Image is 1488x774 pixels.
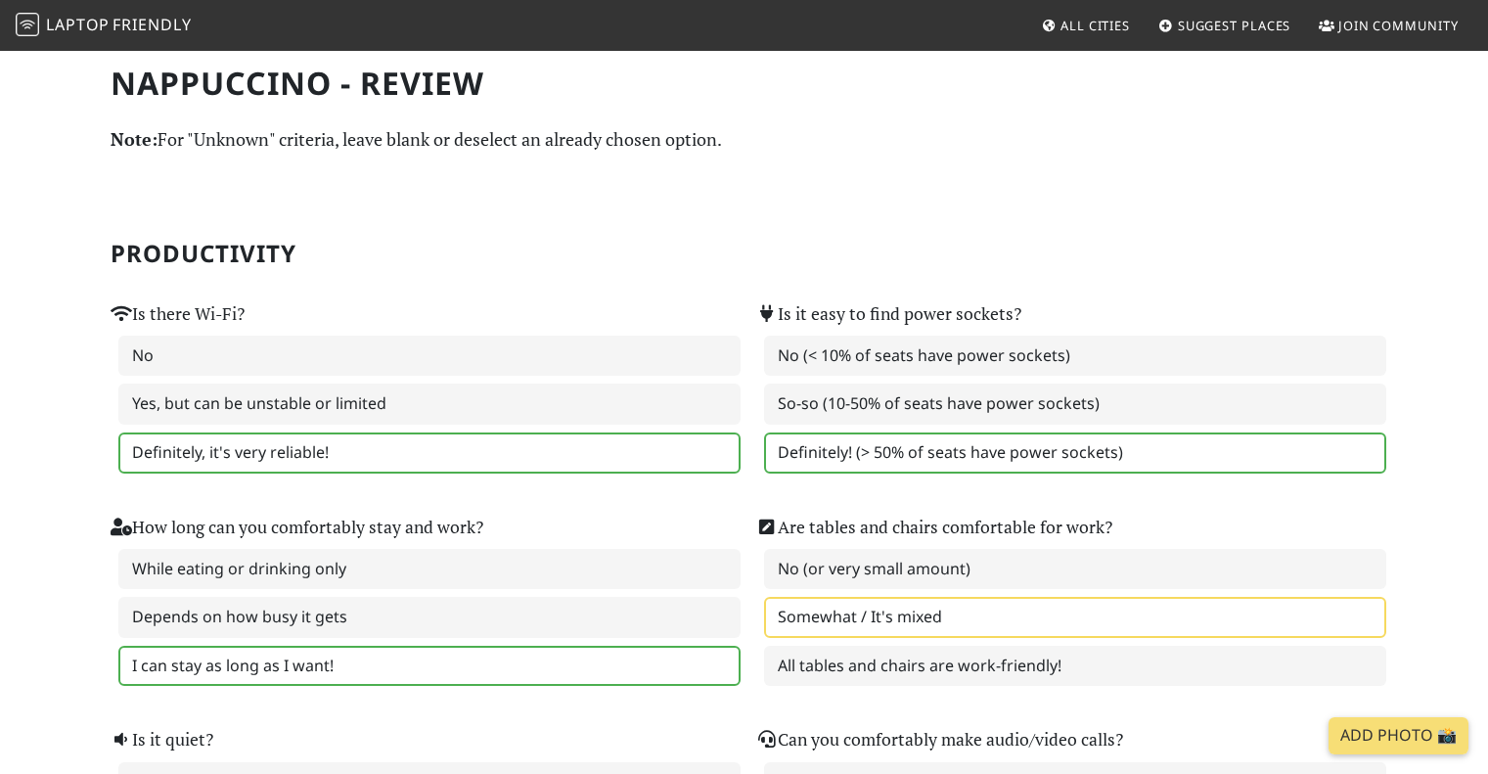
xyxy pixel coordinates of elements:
span: Friendly [113,14,191,35]
label: Somewhat / It's mixed [764,597,1386,638]
label: Can you comfortably make audio/video calls? [756,726,1123,753]
label: No [118,336,741,377]
p: For "Unknown" criteria, leave blank or deselect an already chosen option. [111,125,1378,154]
span: Suggest Places [1178,17,1291,34]
span: Laptop [46,14,110,35]
a: LaptopFriendly LaptopFriendly [16,9,192,43]
label: No (or very small amount) [764,549,1386,590]
a: Add Photo 📸 [1329,717,1468,754]
label: Is there Wi-Fi? [111,300,245,328]
label: Depends on how busy it gets [118,597,741,638]
label: Definitely! (> 50% of seats have power sockets) [764,433,1386,474]
label: No (< 10% of seats have power sockets) [764,336,1386,377]
label: All tables and chairs are work-friendly! [764,646,1386,687]
label: How long can you comfortably stay and work? [111,514,483,541]
span: Join Community [1338,17,1459,34]
span: All Cities [1060,17,1130,34]
label: So-so (10-50% of seats have power sockets) [764,384,1386,425]
h2: Productivity [111,240,1378,268]
a: All Cities [1033,8,1138,43]
h1: Nappuccino - Review [111,65,1378,102]
img: LaptopFriendly [16,13,39,36]
label: Are tables and chairs comfortable for work? [756,514,1112,541]
label: Yes, but can be unstable or limited [118,384,741,425]
label: Definitely, it's very reliable! [118,433,741,474]
label: Is it quiet? [111,726,213,753]
a: Suggest Places [1150,8,1299,43]
label: While eating or drinking only [118,549,741,590]
strong: Note: [111,127,158,151]
label: Is it easy to find power sockets? [756,300,1021,328]
a: Join Community [1311,8,1466,43]
label: I can stay as long as I want! [118,646,741,687]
